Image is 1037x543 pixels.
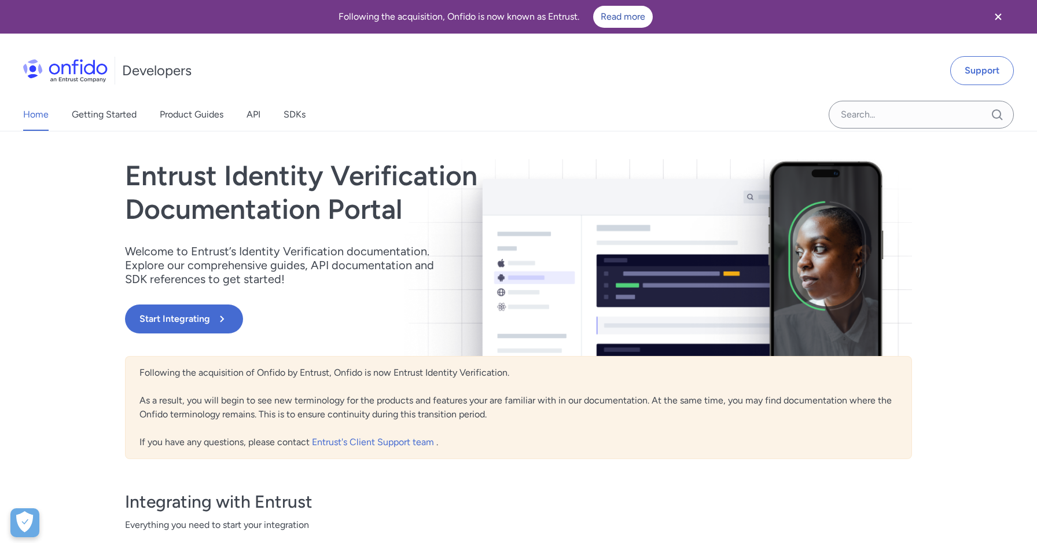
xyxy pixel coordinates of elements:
[10,508,39,537] button: Open Preferences
[125,304,676,333] a: Start Integrating
[125,304,243,333] button: Start Integrating
[991,10,1005,24] svg: Close banner
[125,159,676,226] h1: Entrust Identity Verification Documentation Portal
[593,6,653,28] a: Read more
[10,508,39,537] div: Cookie Preferences
[72,98,137,131] a: Getting Started
[122,61,192,80] h1: Developers
[247,98,260,131] a: API
[829,101,1014,129] input: Onfido search input field
[125,244,449,286] p: Welcome to Entrust’s Identity Verification documentation. Explore our comprehensive guides, API d...
[125,518,912,532] span: Everything you need to start your integration
[125,490,912,513] h3: Integrating with Entrust
[160,98,223,131] a: Product Guides
[312,436,436,447] a: Entrust's Client Support team
[125,356,912,459] div: Following the acquisition of Onfido by Entrust, Onfido is now Entrust Identity Verification. As a...
[977,2,1020,31] button: Close banner
[23,59,108,82] img: Onfido Logo
[950,56,1014,85] a: Support
[23,98,49,131] a: Home
[284,98,306,131] a: SDKs
[14,6,977,28] div: Following the acquisition, Onfido is now known as Entrust.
